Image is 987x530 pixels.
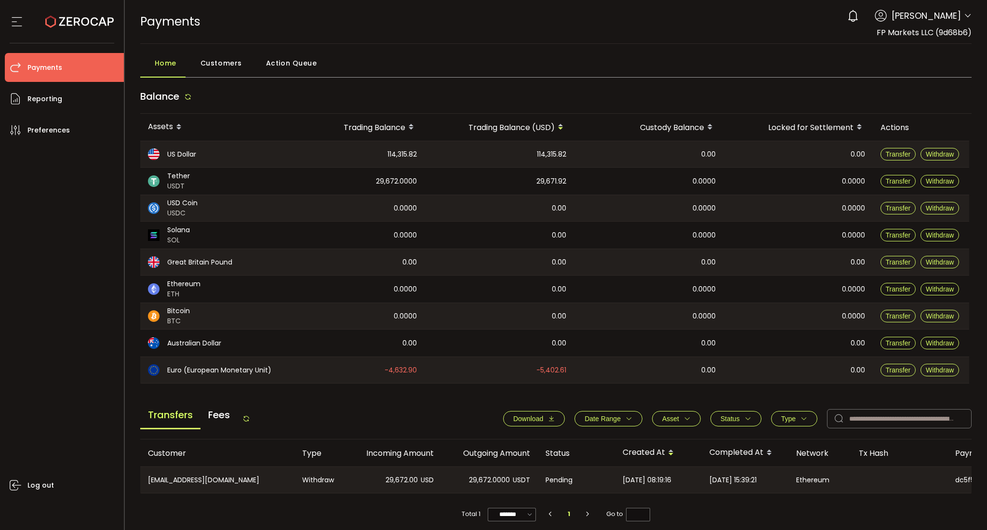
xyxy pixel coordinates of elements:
[513,475,530,486] span: USDT
[574,119,723,135] div: Custody Balance
[552,230,566,241] span: 0.00
[167,316,190,326] span: BTC
[920,364,959,376] button: Withdraw
[851,365,865,376] span: 0.00
[920,229,959,241] button: Withdraw
[710,411,761,426] button: Status
[167,198,198,208] span: USD Coin
[886,231,911,239] span: Transfer
[880,175,916,187] button: Transfer
[842,176,865,187] span: 0.0000
[709,475,757,486] span: [DATE] 15:39:21
[140,119,290,135] div: Assets
[394,230,417,241] span: 0.0000
[693,284,716,295] span: 0.0000
[851,448,947,459] div: Tx Hash
[926,339,954,347] span: Withdraw
[552,338,566,349] span: 0.00
[167,257,232,267] span: Great Britain Pound
[538,448,615,459] div: Status
[148,337,160,349] img: aud_portfolio.svg
[27,123,70,137] span: Preferences
[926,312,954,320] span: Withdraw
[386,475,418,486] span: 29,672.00
[148,202,160,214] img: usdc_portfolio.svg
[886,312,911,320] span: Transfer
[886,177,911,185] span: Transfer
[167,149,196,159] span: US Dollar
[842,203,865,214] span: 0.0000
[148,229,160,241] img: sol_portfolio.png
[926,150,954,158] span: Withdraw
[851,257,865,268] span: 0.00
[27,92,62,106] span: Reporting
[886,204,911,212] span: Transfer
[702,445,788,461] div: Completed At
[886,150,911,158] span: Transfer
[503,411,565,426] button: Download
[402,257,417,268] span: 0.00
[537,149,566,160] span: 114,315.82
[886,339,911,347] span: Transfer
[574,411,642,426] button: Date Range
[167,289,200,299] span: ETH
[851,149,865,160] span: 0.00
[513,415,543,423] span: Download
[842,230,865,241] span: 0.0000
[920,256,959,268] button: Withdraw
[880,337,916,349] button: Transfer
[294,448,345,459] div: Type
[880,364,916,376] button: Transfer
[140,402,200,429] span: Transfers
[877,27,972,38] span: FP Markets LLC (9d68b6)
[920,310,959,322] button: Withdraw
[652,411,701,426] button: Asset
[585,415,621,423] span: Date Range
[425,119,574,135] div: Trading Balance (USD)
[394,203,417,214] span: 0.0000
[140,448,294,459] div: Customer
[402,338,417,349] span: 0.00
[167,225,190,235] span: Solana
[720,415,740,423] span: Status
[385,365,417,376] span: -4,632.90
[140,467,294,493] div: [EMAIL_ADDRESS][DOMAIN_NAME]
[167,235,190,245] span: SOL
[27,61,62,75] span: Payments
[441,448,538,459] div: Outgoing Amount
[27,478,54,492] span: Log out
[693,311,716,322] span: 0.0000
[892,9,961,22] span: [PERSON_NAME]
[387,149,417,160] span: 114,315.82
[926,177,954,185] span: Withdraw
[920,202,959,214] button: Withdraw
[701,338,716,349] span: 0.00
[701,257,716,268] span: 0.00
[290,119,425,135] div: Trading Balance
[552,284,566,295] span: 0.00
[421,475,434,486] span: USD
[462,507,480,521] span: Total 1
[294,467,345,493] div: Withdraw
[693,176,716,187] span: 0.0000
[926,366,954,374] span: Withdraw
[167,208,198,218] span: USDC
[851,338,865,349] span: 0.00
[701,149,716,160] span: 0.00
[167,338,221,348] span: Australian Dollar
[880,283,916,295] button: Transfer
[886,366,911,374] span: Transfer
[606,507,650,521] span: Go to
[771,411,817,426] button: Type
[167,181,190,191] span: USDT
[148,364,160,376] img: eur_portfolio.svg
[939,484,987,530] iframe: Chat Widget
[552,257,566,268] span: 0.00
[148,256,160,268] img: gbp_portfolio.svg
[376,176,417,187] span: 29,672.0000
[693,230,716,241] span: 0.0000
[148,310,160,322] img: btc_portfolio.svg
[701,365,716,376] span: 0.00
[926,231,954,239] span: Withdraw
[880,310,916,322] button: Transfer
